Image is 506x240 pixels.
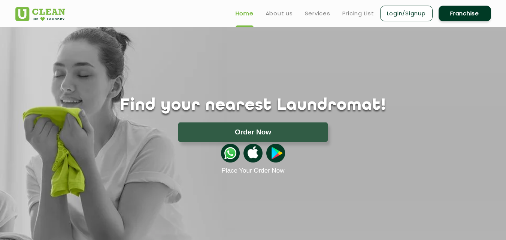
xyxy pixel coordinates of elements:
a: Login/Signup [380,6,433,21]
a: Franchise [439,6,491,21]
h1: Find your nearest Laundromat! [10,96,497,115]
img: apple-icon.png [243,144,262,162]
a: Services [305,9,330,18]
a: Home [236,9,254,18]
a: Place Your Order Now [221,167,284,174]
a: About us [266,9,293,18]
a: Pricing List [342,9,374,18]
img: whatsappicon.png [221,144,240,162]
button: Order Now [178,122,328,142]
img: UClean Laundry and Dry Cleaning [15,7,65,21]
img: playstoreicon.png [266,144,285,162]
